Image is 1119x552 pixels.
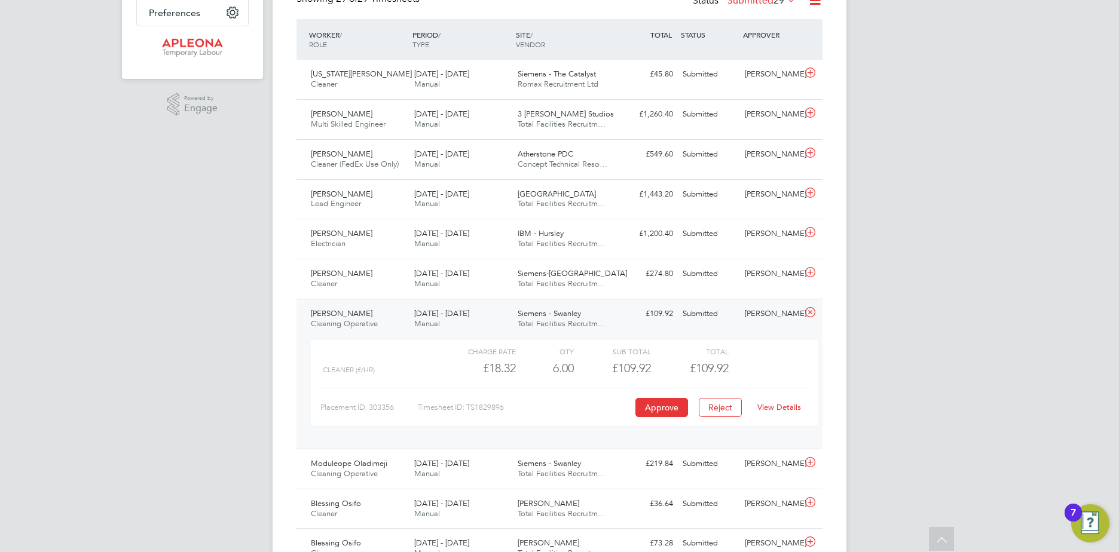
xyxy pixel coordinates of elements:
[309,39,327,49] span: ROLE
[311,538,361,548] span: Blessing Osifo
[518,468,606,479] span: Total Facilities Recruitm…
[414,498,469,508] span: [DATE] - [DATE]
[414,69,469,79] span: [DATE] - [DATE]
[136,38,249,57] a: Go to home page
[616,145,678,164] div: £549.60
[418,398,632,417] div: Timesheet ID: TS1829896
[1071,513,1076,528] div: 7
[518,198,606,208] span: Total Facilities Recruitm…
[311,189,372,199] span: [PERSON_NAME]
[518,458,581,468] span: Siemens - Swanley
[616,185,678,204] div: £1,443.20
[518,498,579,508] span: [PERSON_NAME]
[311,109,372,119] span: [PERSON_NAME]
[414,458,469,468] span: [DATE] - [DATE]
[651,344,728,358] div: Total
[616,264,678,284] div: £274.80
[574,358,651,378] div: £109.92
[740,224,802,244] div: [PERSON_NAME]
[740,24,802,45] div: APPROVER
[616,105,678,124] div: £1,260.40
[740,185,802,204] div: [PERSON_NAME]
[678,145,740,164] div: Submitted
[518,318,606,329] span: Total Facilities Recruitm…
[678,224,740,244] div: Submitted
[149,7,200,19] span: Preferences
[340,30,342,39] span: /
[740,145,802,164] div: [PERSON_NAME]
[414,228,469,238] span: [DATE] - [DATE]
[311,69,412,79] span: [US_STATE][PERSON_NAME]
[414,149,469,159] span: [DATE] - [DATE]
[513,24,616,55] div: SITE
[414,119,440,129] span: Manual
[409,24,513,55] div: PERIOD
[740,494,802,514] div: [PERSON_NAME]
[320,398,418,417] div: Placement ID: 303356
[311,238,346,249] span: Electrician
[740,454,802,474] div: [PERSON_NAME]
[311,278,337,289] span: Cleaner
[414,468,440,479] span: Manual
[518,538,579,548] span: [PERSON_NAME]
[518,268,627,278] span: Siemens-[GEOGRAPHIC_DATA]
[311,508,337,519] span: Cleaner
[414,159,440,169] span: Manual
[439,358,516,378] div: £18.32
[516,39,545,49] span: VENDOR
[518,278,606,289] span: Total Facilities Recruitm…
[311,79,337,89] span: Cleaner
[311,308,372,318] span: [PERSON_NAME]
[616,454,678,474] div: £219.84
[184,93,218,103] span: Powered by
[678,454,740,474] div: Submitted
[311,119,386,129] span: Multi Skilled Engineer
[414,278,440,289] span: Manual
[616,304,678,324] div: £109.92
[678,494,740,514] div: Submitted
[414,308,469,318] span: [DATE] - [DATE]
[1071,504,1109,542] button: Open Resource Center, 7 new notifications
[414,268,469,278] span: [DATE] - [DATE]
[678,185,740,204] div: Submitted
[699,398,742,417] button: Reject
[311,458,387,468] span: Moduleope Oladimeji
[311,468,378,479] span: Cleaning Operative
[635,398,688,417] button: Approve
[439,344,516,358] div: Charge rate
[616,494,678,514] div: £36.64
[740,105,802,124] div: [PERSON_NAME]
[414,79,440,89] span: Manual
[516,344,574,358] div: QTY
[412,39,429,49] span: TYPE
[516,358,574,378] div: 6.00
[678,304,740,324] div: Submitted
[414,538,469,548] span: [DATE] - [DATE]
[740,264,802,284] div: [PERSON_NAME]
[740,65,802,84] div: [PERSON_NAME]
[414,508,440,519] span: Manual
[678,65,740,84] div: Submitted
[757,402,801,412] a: View Details
[167,93,218,116] a: Powered byEngage
[311,268,372,278] span: [PERSON_NAME]
[311,318,378,329] span: Cleaning Operative
[574,344,651,358] div: Sub Total
[678,24,740,45] div: STATUS
[690,361,729,375] span: £109.92
[306,24,409,55] div: WORKER
[678,105,740,124] div: Submitted
[414,318,440,329] span: Manual
[414,198,440,208] span: Manual
[518,149,573,159] span: Atherstone PDC
[311,228,372,238] span: [PERSON_NAME]
[518,508,606,519] span: Total Facilities Recruitm…
[184,103,218,114] span: Engage
[650,30,672,39] span: TOTAL
[678,264,740,284] div: Submitted
[518,119,606,129] span: Total Facilities Recruitm…
[414,238,440,249] span: Manual
[518,228,564,238] span: IBM - Hursley
[518,79,598,89] span: Romax Recruitment Ltd
[311,198,361,208] span: Lead Engineer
